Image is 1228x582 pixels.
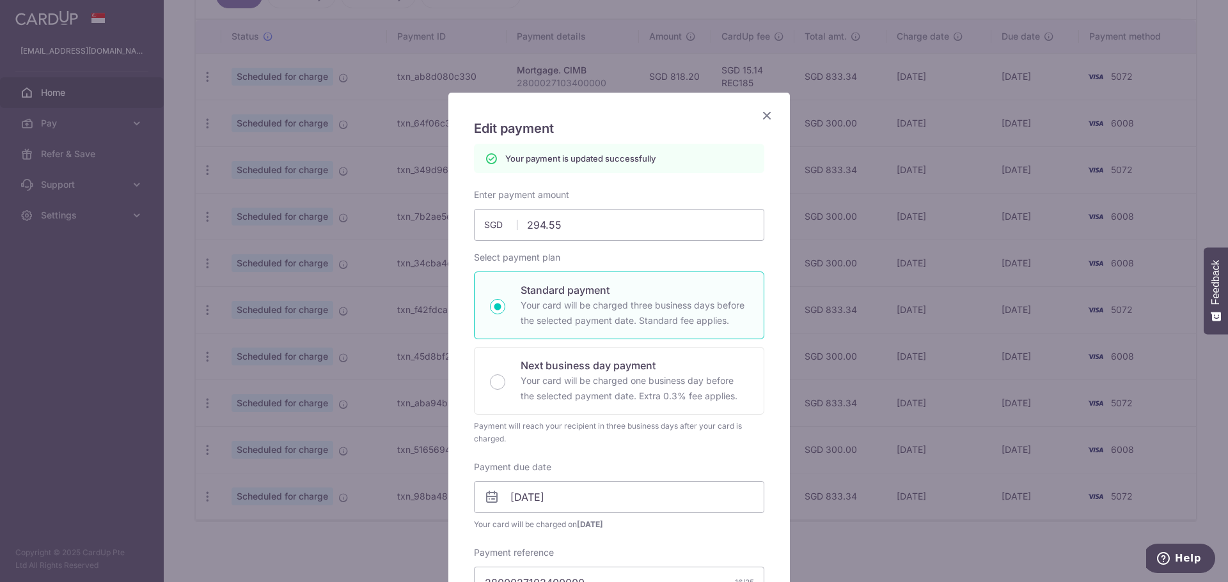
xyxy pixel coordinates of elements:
p: Your card will be charged one business day before the selected payment date. Extra 0.3% fee applies. [521,373,748,404]
span: SGD [484,218,517,231]
div: Payment will reach your recipient in three business days after your card is charged. [474,420,764,445]
button: Close [759,108,775,123]
span: Feedback [1210,260,1222,305]
p: Your payment is updated successfully [505,152,656,165]
iframe: Opens a widget where you can find more information [1146,544,1215,576]
input: DD / MM / YYYY [474,481,764,513]
label: Enter payment amount [474,188,569,201]
p: Your card will be charged three business days before the selected payment date. Standard fee appl... [521,298,748,328]
h5: Edit payment [474,118,764,139]
label: Payment reference [474,546,554,559]
span: Your card will be charged on [474,518,764,531]
input: 0.00 [474,209,764,241]
button: Feedback - Show survey [1204,247,1228,334]
p: Next business day payment [521,358,748,373]
label: Select payment plan [474,251,560,264]
label: Payment due date [474,461,551,473]
span: [DATE] [577,519,603,529]
p: Standard payment [521,282,748,298]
